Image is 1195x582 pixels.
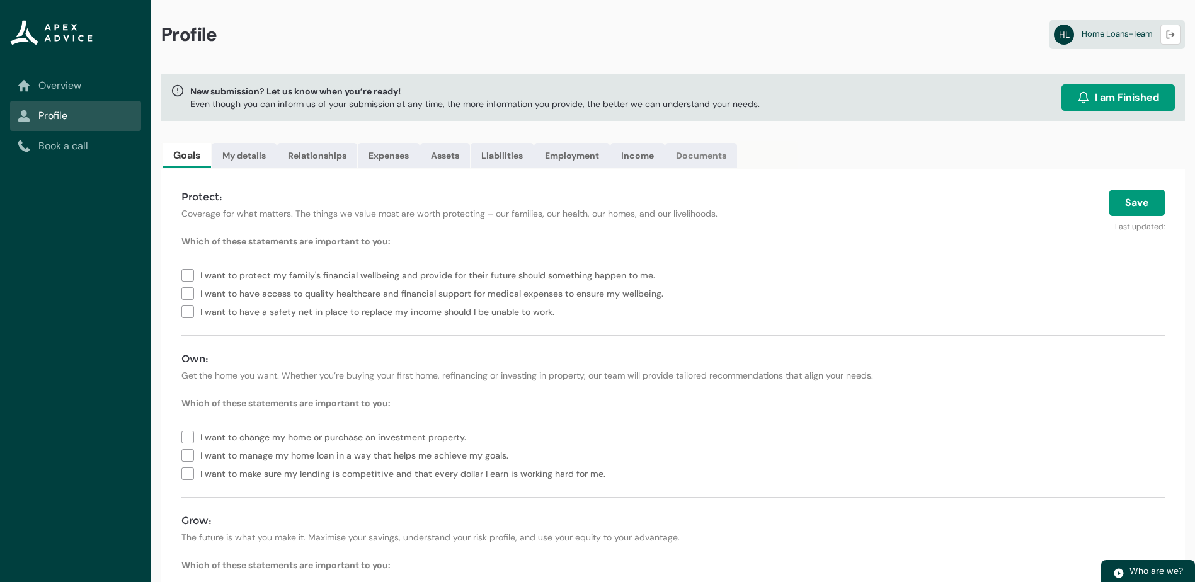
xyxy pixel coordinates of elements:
a: Book a call [18,139,134,154]
a: Expenses [358,143,420,168]
p: Last updated: [847,216,1165,232]
span: I want to have access to quality healthcare and financial support for medical expenses to ensure ... [200,283,668,302]
a: Income [610,143,665,168]
a: Overview [18,78,134,93]
span: Who are we? [1129,565,1183,576]
p: The future is what you make it. Maximise your savings, understand your risk profile, and use your... [181,531,1165,544]
p: Which of these statements are important to you: [181,559,1165,571]
span: I am Finished [1095,90,1159,105]
img: play.svg [1113,568,1124,579]
h4: Protect: [181,190,832,205]
span: I want to protect my family's financial wellbeing and provide for their future should something h... [200,265,660,283]
p: Which of these statements are important to you: [181,235,1165,248]
a: Goals [163,143,211,168]
img: Apex Advice Group [10,20,93,45]
a: HLHome Loans-Team [1049,20,1185,49]
p: Coverage for what matters. The things we value most are worth protecting – our families, our heal... [181,207,832,220]
abbr: HL [1054,25,1074,45]
p: Which of these statements are important to you: [181,397,1165,409]
a: Employment [534,143,610,168]
span: New submission? Let us know when you’re ready! [190,85,760,98]
span: I want to manage my home loan in a way that helps me achieve my goals. [200,445,513,464]
a: Assets [420,143,470,168]
button: Logout [1160,25,1181,45]
span: I want to make sure my lending is competitive and that every dollar I earn is working hard for me. [200,464,610,482]
h4: Own: [181,351,1165,367]
span: Home Loans-Team [1082,28,1153,39]
a: Relationships [277,143,357,168]
a: Documents [665,143,737,168]
span: I want to have a safety net in place to replace my income should I be unable to work. [200,302,559,320]
p: Even though you can inform us of your submission at any time, the more information you provide, t... [190,98,760,110]
h4: Grow: [181,513,1165,528]
span: Profile [161,23,217,47]
button: I am Finished [1061,84,1175,111]
a: My details [212,143,277,168]
button: Save [1109,190,1165,216]
a: Profile [18,108,134,123]
p: Get the home you want. Whether you’re buying your first home, refinancing or investing in propert... [181,369,1165,382]
img: alarm.svg [1077,91,1090,104]
nav: Sub page [10,71,141,161]
span: I want to change my home or purchase an investment property. [200,427,471,445]
a: Liabilities [471,143,534,168]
